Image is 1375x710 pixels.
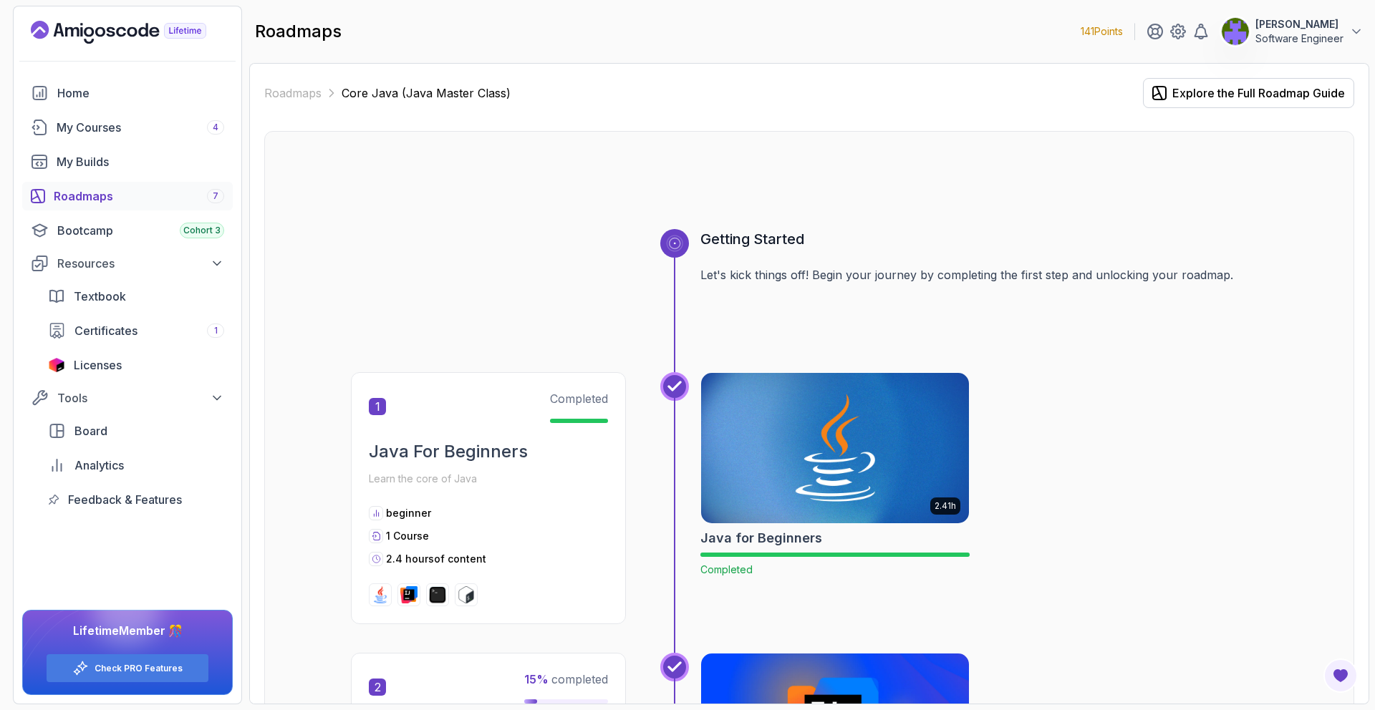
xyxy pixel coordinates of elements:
a: analytics [39,451,233,480]
div: Resources [57,255,224,272]
div: My Builds [57,153,224,170]
p: Learn the core of Java [369,469,608,489]
span: 1 [369,398,386,415]
button: Resources [22,251,233,276]
span: Textbook [74,288,126,305]
span: 1 Course [386,530,429,542]
img: jetbrains icon [48,358,65,372]
a: roadmaps [22,182,233,210]
button: Open Feedback Button [1323,658,1358,693]
span: Completed [700,563,753,575]
button: Explore the Full Roadmap Guide [1143,78,1354,108]
button: user profile image[PERSON_NAME]Software Engineer [1221,17,1364,46]
span: 1 [214,325,218,336]
span: Licenses [74,356,122,374]
span: Board [74,422,107,439]
div: Bootcamp [57,222,224,239]
span: 15 % [524,672,549,686]
img: bash logo [458,586,475,603]
img: user profile image [1222,18,1249,45]
p: [PERSON_NAME] [1255,17,1343,31]
div: Tools [57,389,224,407]
span: Certificates [74,322,137,339]
p: Software Engineer [1255,31,1343,46]
span: Feedback & Features [68,491,182,508]
img: Java for Beginners card [701,373,969,523]
span: Completed [550,392,608,406]
span: completed [524,672,608,686]
div: My Courses [57,119,224,136]
span: 2 [369,679,386,696]
a: courses [22,113,233,142]
h2: Java for Beginners [700,528,822,548]
a: Java for Beginners card2.41hJava for BeginnersCompleted [700,372,970,577]
p: beginner [386,506,431,520]
button: Check PRO Features [46,653,209,683]
p: 2.4 hours of content [386,552,486,566]
a: board [39,417,233,445]
p: Let's kick things off! Begin your journey by completing the first step and unlocking your roadmap. [700,266,1268,283]
p: Core Java (Java Master Class) [342,84,511,102]
a: builds [22,147,233,176]
a: Landing page [31,21,239,44]
p: 2.41h [935,500,956,512]
p: 141 Points [1081,24,1123,39]
a: certificates [39,316,233,345]
a: feedback [39,485,233,514]
button: Tools [22,385,233,411]
div: Home [57,84,224,102]
img: intellij logo [400,586,418,603]
span: 4 [213,122,218,133]
h3: Getting Started [700,229,1268,249]
a: Roadmaps [264,84,322,102]
span: 7 [213,190,218,202]
div: Roadmaps [54,188,224,205]
a: bootcamp [22,216,233,245]
a: textbook [39,282,233,311]
div: Explore the Full Roadmap Guide [1172,84,1345,102]
a: home [22,79,233,107]
h2: Java For Beginners [369,440,608,463]
a: licenses [39,351,233,379]
h2: roadmaps [255,20,342,43]
img: terminal logo [429,586,446,603]
span: Analytics [74,457,124,474]
a: Check PRO Features [95,663,183,674]
span: Cohort 3 [183,225,221,236]
img: java logo [372,586,389,603]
